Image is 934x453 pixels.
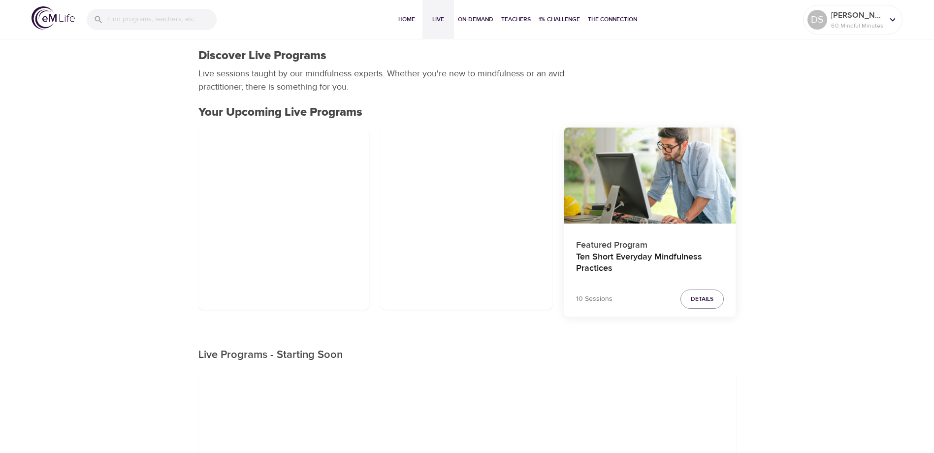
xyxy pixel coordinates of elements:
[680,290,724,309] button: Details
[198,49,326,63] h1: Discover Live Programs
[588,14,637,25] span: The Connection
[539,14,580,25] span: 1% Challenge
[426,14,450,25] span: Live
[831,21,883,30] p: 60 Mindful Minutes
[576,294,612,304] p: 10 Sessions
[576,252,724,275] h4: Ten Short Everyday Mindfulness Practices
[564,128,736,224] button: Ten Short Everyday Mindfulness Practices
[458,14,493,25] span: On-Demand
[831,9,883,21] p: [PERSON_NAME]
[807,10,827,30] div: DS
[395,14,419,25] span: Home
[501,14,531,25] span: Teachers
[576,234,724,252] p: Featured Program
[198,105,736,120] h2: Your Upcoming Live Programs
[107,9,217,30] input: Find programs, teachers, etc...
[198,344,736,366] p: Live Programs - Starting Soon
[32,6,75,30] img: logo
[198,67,568,94] p: Live sessions taught by our mindfulness experts. Whether you're new to mindfulness or an avid pra...
[691,294,713,304] span: Details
